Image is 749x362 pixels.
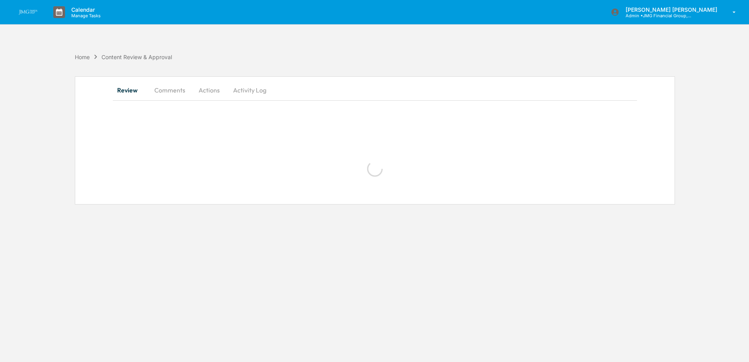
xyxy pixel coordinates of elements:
p: Admin • JMG Financial Group, Ltd. [619,13,692,18]
p: Calendar [65,6,105,13]
p: [PERSON_NAME] [PERSON_NAME] [619,6,721,13]
button: Comments [148,81,192,100]
img: logo [19,10,38,14]
div: Home [75,54,90,60]
button: Review [113,81,148,100]
p: Manage Tasks [65,13,105,18]
div: Content Review & Approval [101,54,172,60]
div: secondary tabs example [113,81,637,100]
button: Actions [192,81,227,100]
button: Activity Log [227,81,273,100]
